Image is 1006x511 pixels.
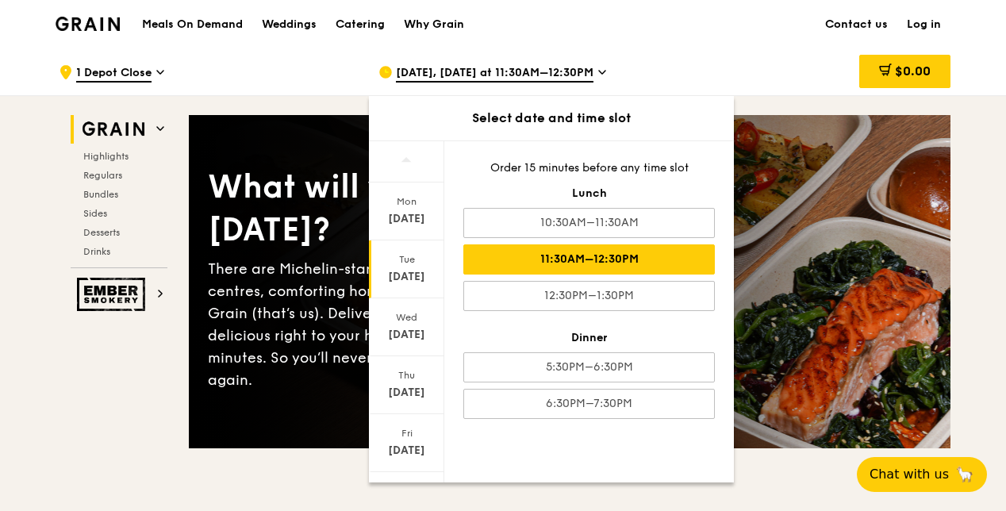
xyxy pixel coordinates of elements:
div: [DATE] [371,327,442,343]
span: Sides [83,208,107,219]
div: [DATE] [371,211,442,227]
img: Grain web logo [77,115,150,144]
div: Why Grain [404,1,464,48]
div: [DATE] [371,385,442,401]
img: Grain [56,17,120,31]
a: Why Grain [394,1,474,48]
a: Contact us [816,1,897,48]
div: There are Michelin-star restaurants, hawker centres, comforting home-cooked classics… and Grain (... [208,258,570,391]
span: Desserts [83,227,120,238]
div: 12:30PM–1:30PM [463,281,715,311]
span: 1 Depot Close [76,65,152,83]
div: Order 15 minutes before any time slot [463,160,715,176]
div: Catering [336,1,385,48]
div: Dinner [463,330,715,346]
span: Chat with us [870,465,949,484]
a: Log in [897,1,950,48]
div: Lunch [463,186,715,202]
div: Tue [371,253,442,266]
div: 10:30AM–11:30AM [463,208,715,238]
span: Highlights [83,151,129,162]
div: Weddings [262,1,317,48]
div: What will you eat [DATE]? [208,166,570,252]
div: [DATE] [371,443,442,459]
span: Bundles [83,189,118,200]
div: 6:30PM–7:30PM [463,389,715,419]
span: Regulars [83,170,122,181]
img: Ember Smokery web logo [77,278,150,311]
span: $0.00 [895,63,931,79]
a: Catering [326,1,394,48]
span: Drinks [83,246,110,257]
div: Wed [371,311,442,324]
div: Mon [371,195,442,208]
a: Weddings [252,1,326,48]
div: Fri [371,427,442,440]
div: Thu [371,369,442,382]
div: 11:30AM–12:30PM [463,244,715,275]
h1: Meals On Demand [142,17,243,33]
div: [DATE] [371,269,442,285]
div: Select date and time slot [369,109,734,128]
span: [DATE], [DATE] at 11:30AM–12:30PM [396,65,593,83]
button: Chat with us🦙 [857,457,987,492]
span: 🦙 [955,465,974,484]
div: 5:30PM–6:30PM [463,352,715,382]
